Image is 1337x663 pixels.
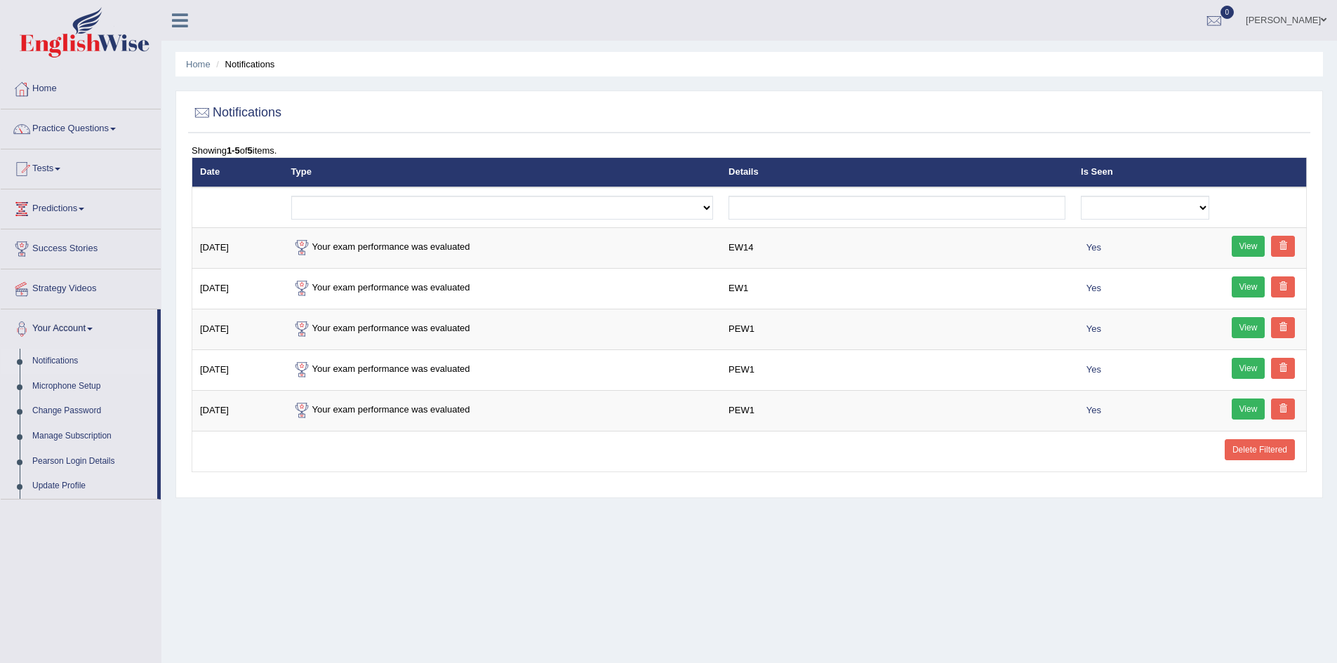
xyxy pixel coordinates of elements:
[1,109,161,145] a: Practice Questions
[284,309,721,349] td: Your exam performance was evaluated
[721,390,1073,431] td: PEW1
[1232,358,1265,379] a: View
[192,390,284,431] td: [DATE]
[1,229,161,264] a: Success Stories
[1,69,161,105] a: Home
[1081,166,1113,177] a: Is Seen
[1,269,161,304] a: Strategy Videos
[1271,236,1295,257] a: Delete
[1232,399,1265,420] a: View
[192,102,281,123] h2: Notifications
[26,399,157,424] a: Change Password
[721,309,1073,349] td: PEW1
[1271,317,1295,338] a: Delete
[1232,317,1265,338] a: View
[1081,403,1107,417] span: Yes
[26,349,157,374] a: Notifications
[1081,281,1107,295] span: Yes
[284,268,721,309] td: Your exam performance was evaluated
[721,349,1073,390] td: PEW1
[1271,399,1295,420] a: Delete
[284,349,721,390] td: Your exam performance was evaluated
[192,144,1307,157] div: Showing of items.
[721,227,1073,268] td: EW14
[1081,362,1107,377] span: Yes
[192,227,284,268] td: [DATE]
[1271,276,1295,297] a: Delete
[26,374,157,399] a: Microphone Setup
[1081,321,1107,336] span: Yes
[192,268,284,309] td: [DATE]
[200,166,220,177] a: Date
[284,227,721,268] td: Your exam performance was evaluated
[192,349,284,390] td: [DATE]
[284,390,721,431] td: Your exam performance was evaluated
[1232,276,1265,297] a: View
[1,149,161,185] a: Tests
[186,59,211,69] a: Home
[192,309,284,349] td: [DATE]
[721,268,1073,309] td: EW1
[1,189,161,225] a: Predictions
[1225,439,1295,460] a: Delete Filtered
[26,424,157,449] a: Manage Subscription
[1271,358,1295,379] a: Delete
[248,145,253,156] b: 5
[227,145,240,156] b: 1-5
[1081,240,1107,255] span: Yes
[1,309,157,344] a: Your Account
[729,166,759,177] a: Details
[291,166,312,177] a: Type
[26,449,157,474] a: Pearson Login Details
[26,474,157,499] a: Update Profile
[1232,236,1265,257] a: View
[213,58,274,71] li: Notifications
[1220,6,1235,19] span: 0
